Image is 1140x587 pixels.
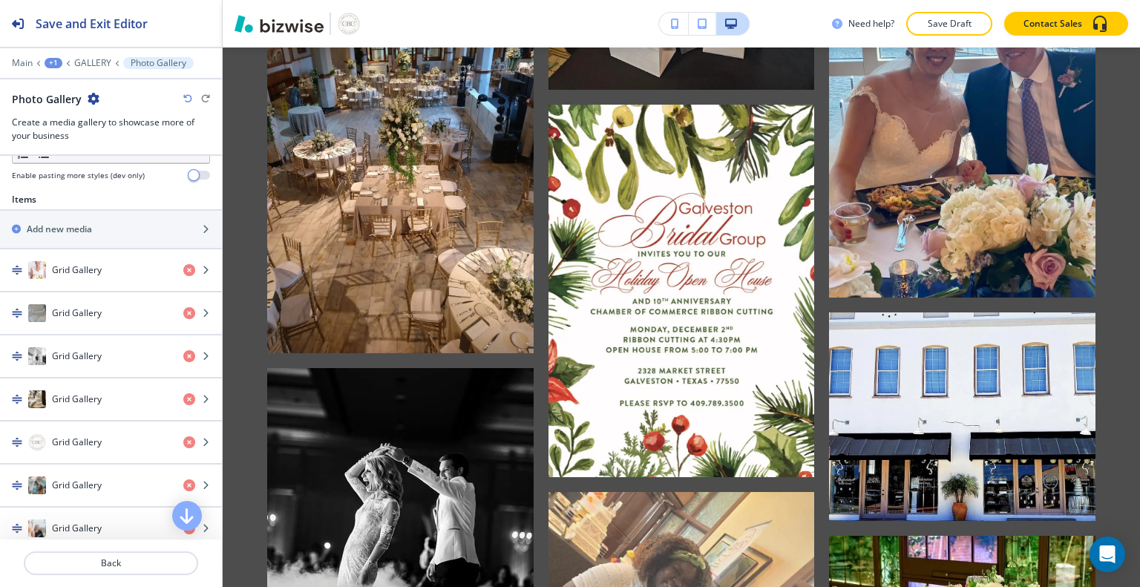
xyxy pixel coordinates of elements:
[337,12,361,36] img: Your Logo
[52,393,102,406] h4: Grid Gallery
[123,57,194,69] button: Photo Gallery
[27,223,92,236] h2: Add new media
[906,12,992,36] button: Save Draft
[74,58,111,68] button: GALLERY
[12,193,36,206] h2: Items
[1004,12,1128,36] button: Contact Sales
[235,15,324,33] img: Bizwise Logo
[52,522,102,535] h4: Grid Gallery
[12,58,33,68] button: Main
[12,523,22,534] img: Drag
[12,394,22,404] img: Drag
[52,263,102,277] h4: Grid Gallery
[12,351,22,361] img: Drag
[52,479,102,492] h4: Grid Gallery
[12,91,82,107] h2: Photo Gallery
[24,551,198,575] button: Back
[12,308,22,318] img: Drag
[1090,537,1125,572] div: Open Intercom Messenger
[131,58,186,68] p: Photo Gallery
[52,306,102,320] h4: Grid Gallery
[12,116,210,142] h3: Create a media gallery to showcase more of your business
[25,557,197,570] p: Back
[52,350,102,363] h4: Grid Gallery
[45,58,62,68] button: +1
[848,17,894,30] h3: Need help?
[926,17,973,30] p: Save Draft
[12,265,22,275] img: Drag
[36,15,148,33] h2: Save and Exit Editor
[12,480,22,491] img: Drag
[52,436,102,449] h4: Grid Gallery
[12,437,22,447] img: Drag
[12,170,145,181] h4: Enable pasting more styles (dev only)
[1023,17,1082,30] p: Contact Sales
